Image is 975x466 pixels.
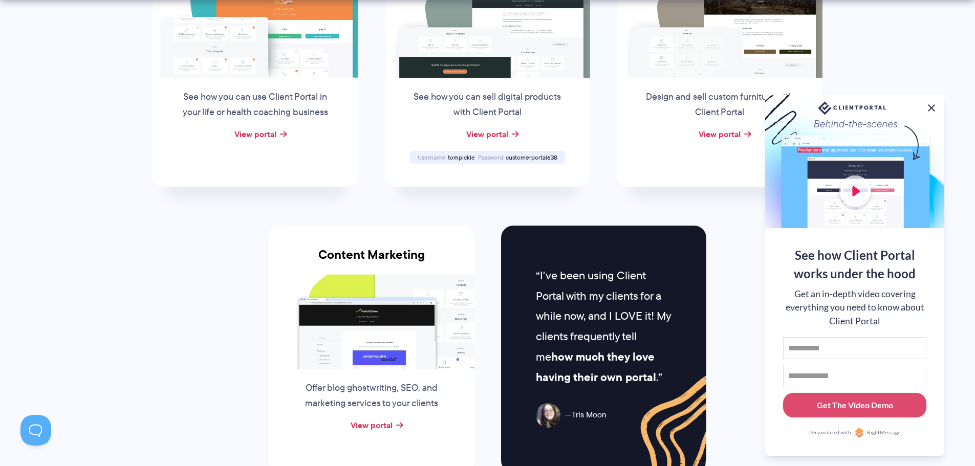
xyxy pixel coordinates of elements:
span: Tris Moon [565,408,606,423]
strong: how much they love having their own portal [536,348,656,386]
p: Design and sell custom furniture with Client Portal [642,90,797,120]
span: RightMessage [867,429,900,437]
p: I've been using Client Portal with my clients for a while now, and I LOVE it! My clients frequent... [536,265,671,388]
span: customerportal638 [506,153,557,162]
span: Username [418,153,446,162]
iframe: Toggle Customer Support [20,415,51,446]
a: View portal [466,128,508,140]
span: Password [478,153,504,162]
button: Get The Video Demo [783,393,926,418]
span: tompickle [448,153,475,162]
a: Personalized withRightMessage [783,428,926,438]
a: View portal [699,128,741,140]
span: Personalized with [809,429,851,437]
div: Get The Video Demo [817,399,893,411]
p: Offer blog ghostwriting, SEO, and marketing services to your clients [294,381,449,411]
a: View portal [351,419,393,431]
img: Personalized with RightMessage [854,428,864,438]
p: See how you can use Client Portal in your life or health coaching business [178,90,333,120]
a: View portal [234,128,276,140]
div: See how Client Portal works under the hood [783,246,926,283]
div: Get an in-depth video covering everything you need to know about Client Portal [783,287,926,328]
p: See how you can sell digital products with Client Portal [409,90,565,120]
h3: Content Marketing [269,248,474,274]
